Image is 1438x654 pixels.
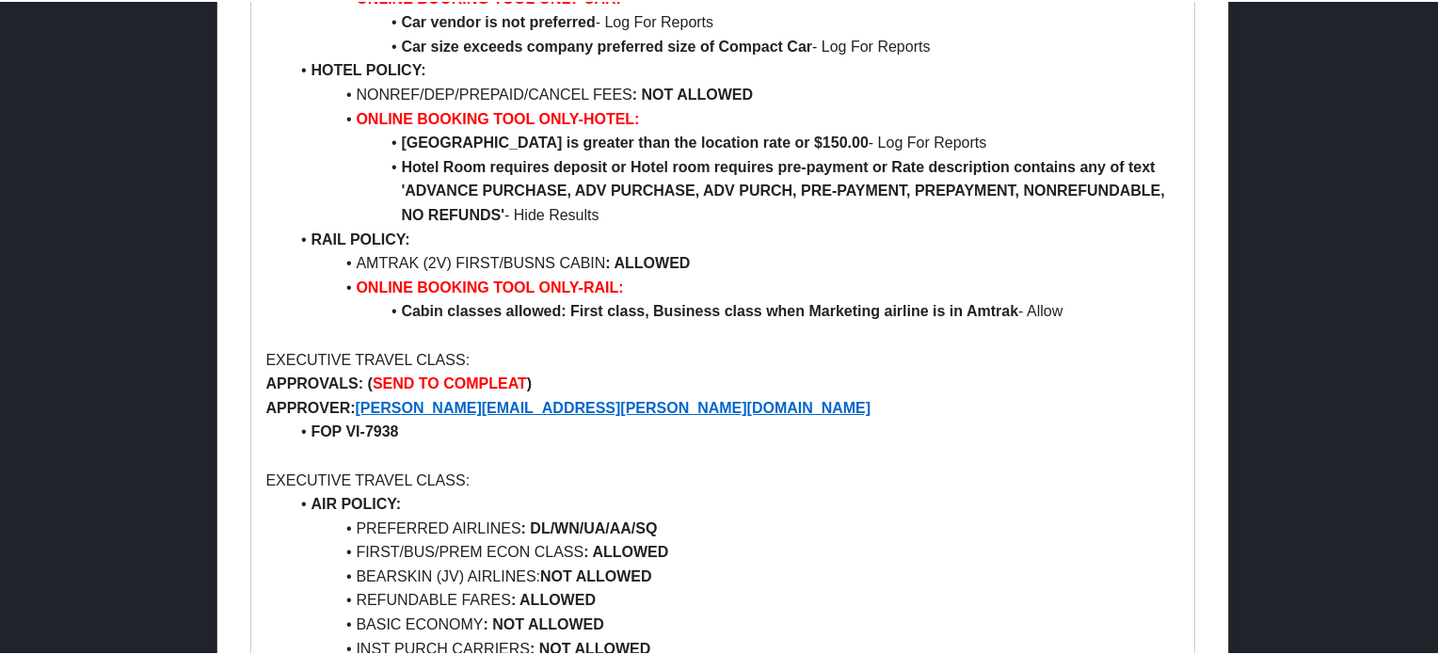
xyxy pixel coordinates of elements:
[311,494,401,510] strong: AIR POLICY:
[288,611,1179,635] li: BASIC ECONOMY
[311,422,398,438] strong: FOP VI-7938
[540,566,652,582] strong: NOT ALLOWED
[288,515,1179,539] li: PREFERRED AIRLINES
[288,81,1179,105] li: NONREF/DEP/PREPAID/CANCEL FEES
[288,33,1179,57] li: - Log For Reports
[373,374,527,390] strong: SEND TO COMPLEAT
[583,542,668,558] strong: : ALLOWED
[288,8,1179,33] li: - Log For Reports
[368,374,373,390] strong: (
[401,301,1018,317] strong: Cabin classes allowed: First class, Business class when Marketing airline is in Amtrak
[288,586,1179,611] li: REFUNDABLE FARES
[288,153,1179,226] li: - Hide Results
[401,12,595,28] strong: Car vendor is not preferred
[511,590,596,606] strong: : ALLOWED
[311,230,409,246] strong: RAIL POLICY:
[605,253,690,269] strong: : ALLOWED
[265,467,1179,491] p: EXECUTIVE TRAVEL CLASS:
[288,297,1179,322] li: - Allow
[356,398,871,414] a: [PERSON_NAME][EMAIL_ADDRESS][PERSON_NAME][DOMAIN_NAME]
[521,518,658,534] strong: : DL/WN/UA/AA/SQ
[401,37,812,53] strong: Car size exceeds company preferred size of Compact Car
[356,278,623,294] strong: ONLINE BOOKING TOOL ONLY-RAIL:
[265,374,363,390] strong: APPROVALS:
[288,249,1179,274] li: AMTRAK (2V) FIRST/BUSNS CABIN
[484,614,604,630] strong: : NOT ALLOWED
[265,398,355,414] strong: APPROVER:
[401,157,1169,221] strong: Hotel Room requires deposit or Hotel room requires pre-payment or Rate description contains any o...
[632,85,753,101] strong: : NOT ALLOWED
[527,374,532,390] strong: )
[288,538,1179,563] li: FIRST/BUS/PREM ECON CLASS
[356,109,639,125] strong: ONLINE BOOKING TOOL ONLY-HOTEL:
[265,346,1179,371] p: EXECUTIVE TRAVEL CLASS:
[288,563,1179,587] li: BEARSKIN (JV) AIRLINES:
[401,133,868,149] strong: [GEOGRAPHIC_DATA] is greater than the location rate or $150.00
[311,60,425,76] strong: HOTEL POLICY:
[288,129,1179,153] li: - Log For Reports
